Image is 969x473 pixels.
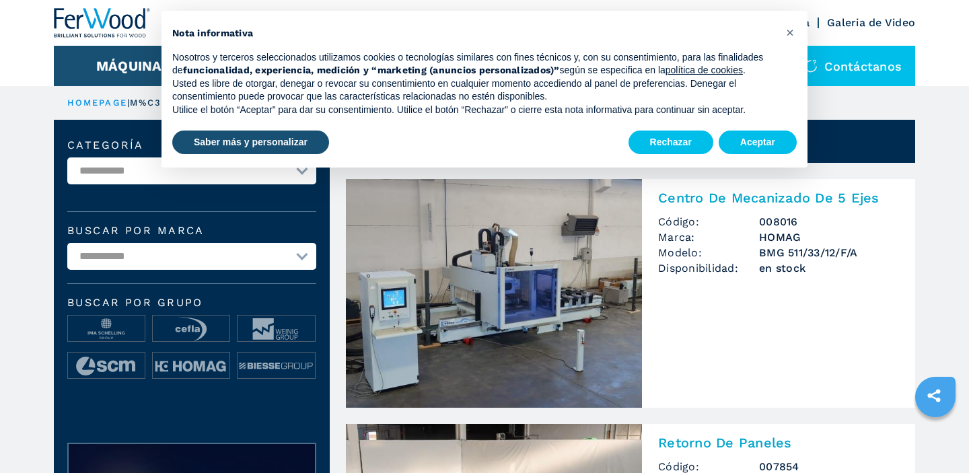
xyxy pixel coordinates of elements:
img: image [153,316,229,342]
img: image [68,353,145,379]
img: image [68,316,145,342]
img: image [238,353,314,379]
span: Modelo: [658,245,759,260]
img: Ferwood [54,8,151,38]
img: Centro De Mecanizado De 5 Ejes HOMAG BMG 511/33/12/F/A [346,179,642,408]
div: Contáctanos [791,46,915,86]
span: Buscar por grupo [67,297,316,308]
strong: funcionalidad, experiencia, medición y “marketing (anuncios personalizados)” [183,65,560,75]
h3: BMG 511/33/12/F/A [759,245,899,260]
a: HOMEPAGE [67,98,127,108]
span: × [786,24,794,40]
button: Cerrar esta nota informativa [779,22,801,43]
a: sharethis [917,379,951,412]
img: image [153,353,229,379]
h2: Retorno De Paneles [658,435,899,451]
span: Marca: [658,229,759,245]
h3: HOMAG [759,229,899,245]
p: Usted es libre de otorgar, denegar o revocar su consentimiento en cualquier momento accediendo al... [172,77,775,104]
h2: Centro De Mecanizado De 5 Ejes [658,190,899,206]
a: política de cookies [666,65,743,75]
a: Galeria de Video [827,16,915,29]
a: Centro De Mecanizado De 5 Ejes HOMAG BMG 511/33/12/F/ACentro De Mecanizado De 5 EjesCódigo:008016... [346,179,915,408]
button: Máquinas [96,58,171,74]
img: image [238,316,314,342]
p: Nosotros y terceros seleccionados utilizamos cookies o tecnologías similares con fines técnicos y... [172,51,775,77]
span: en stock [759,260,899,276]
h3: 008016 [759,214,899,229]
label: Buscar por marca [67,225,316,236]
p: m%C3%A1quinas [130,97,224,109]
p: Utilice el botón “Aceptar” para dar su consentimiento. Utilice el botón “Rechazar” o cierre esta ... [172,104,775,117]
span: Disponibilidad: [658,260,759,276]
h2: Nota informativa [172,27,775,40]
span: | [127,98,130,108]
button: Rechazar [629,131,713,155]
button: Saber más y personalizar [172,131,329,155]
label: categoría [67,140,316,151]
button: Aceptar [719,131,797,155]
iframe: Chat [912,412,959,463]
span: Código: [658,214,759,229]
